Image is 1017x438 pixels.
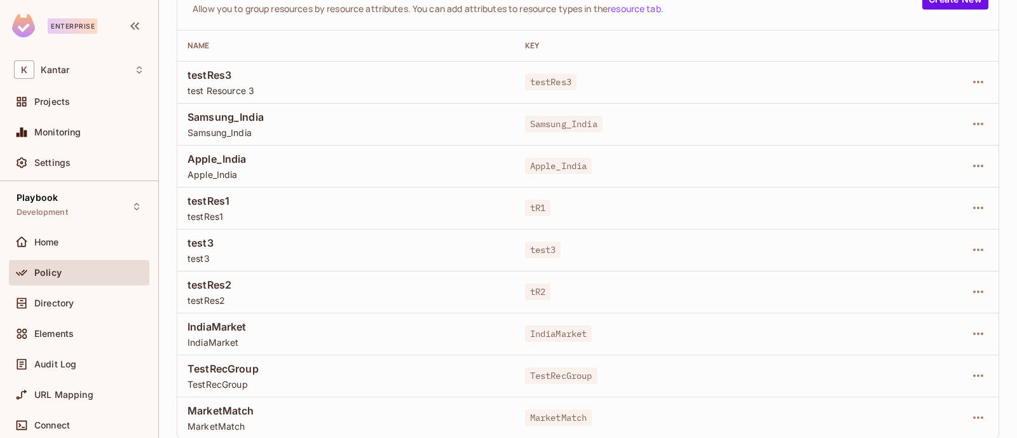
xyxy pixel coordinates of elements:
[525,74,577,90] span: testRes3
[34,420,70,430] span: Connect
[188,110,505,124] span: Samsung_India
[34,329,74,339] span: Elements
[188,362,505,376] span: TestRecGroup
[188,320,505,334] span: IndiaMarket
[188,41,505,51] div: Name
[188,210,505,222] span: testRes1
[34,390,93,400] span: URL Mapping
[188,378,505,390] span: TestRecGroup
[34,268,62,278] span: Policy
[48,18,97,34] div: Enterprise
[188,152,505,166] span: Apple_India
[188,420,505,432] span: MarketMatch
[608,3,661,15] a: resource tab
[188,85,505,97] span: test Resource 3
[34,97,70,107] span: Projects
[188,252,505,264] span: test3
[188,404,505,418] span: MarketMatch
[17,207,68,217] span: Development
[193,3,922,15] span: Allow you to group resources by resource attributes. You can add attributes to resource types in ...
[188,168,505,181] span: Apple_India
[188,336,505,348] span: IndiaMarket
[34,158,71,168] span: Settings
[525,116,603,132] span: Samsung_India
[34,237,59,247] span: Home
[525,367,597,384] span: TestRecGroup
[525,41,847,51] div: Key
[188,294,505,306] span: testRes2
[41,65,69,75] span: Workspace: Kantar
[12,14,35,38] img: SReyMgAAAABJRU5ErkJggg==
[525,325,592,342] span: IndiaMarket
[34,359,76,369] span: Audit Log
[188,236,505,250] span: test3
[188,68,505,82] span: testRes3
[525,200,550,216] span: tR1
[525,158,592,174] span: Apple_India
[34,127,81,137] span: Monitoring
[525,284,550,300] span: tR2
[525,409,592,426] span: MarketMatch
[34,298,74,308] span: Directory
[188,278,505,292] span: testRes2
[14,60,34,79] span: K
[188,194,505,208] span: testRes1
[17,193,58,203] span: Playbook
[188,127,505,139] span: Samsung_India
[525,242,561,258] span: test3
